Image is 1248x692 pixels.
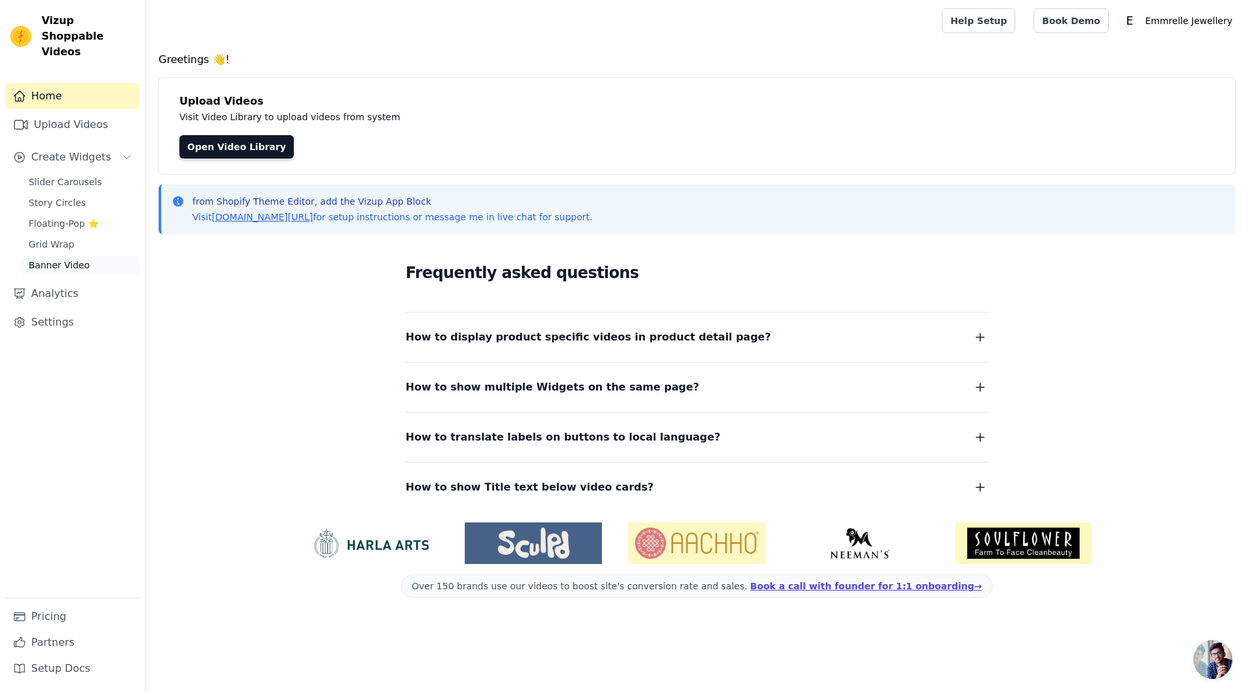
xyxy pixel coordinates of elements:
[1033,8,1108,33] a: Book Demo
[406,260,988,286] h2: Frequently asked questions
[1193,640,1232,679] div: Open chat
[5,604,140,630] a: Pricing
[179,109,762,125] p: Visit Video Library to upload videos from system
[212,212,313,222] a: [DOMAIN_NAME][URL]
[406,428,988,446] button: How to translate labels on buttons to local language?
[1119,9,1238,32] button: E Emmrelle Jewellery
[21,214,140,233] a: Floating-Pop ⭐
[5,309,140,335] a: Settings
[406,328,771,346] span: How to display product specific videos in product detail page?
[5,630,140,656] a: Partners
[21,194,140,212] a: Story Circles
[5,656,140,682] a: Setup Docs
[406,378,699,396] span: How to show multiple Widgets on the same page?
[21,256,140,274] a: Banner Video
[10,26,31,47] img: Vizup
[159,52,1235,68] h4: Greetings 👋!
[5,83,140,109] a: Home
[942,8,1015,33] a: Help Setup
[29,196,86,209] span: Story Circles
[192,211,592,224] p: Visit for setup instructions or message me in live chat for support.
[179,135,294,159] a: Open Video Library
[21,235,140,253] a: Grid Wrap
[29,238,74,251] span: Grid Wrap
[1140,9,1238,32] p: Emmrelle Jewellery
[406,328,988,346] button: How to display product specific videos in product detail page?
[42,13,135,60] span: Vizup Shoppable Videos
[302,528,439,559] img: HarlaArts
[465,528,602,559] img: Sculpd US
[406,478,654,496] span: How to show Title text below video cards?
[179,94,1214,109] h4: Upload Videos
[5,144,140,170] button: Create Widgets
[406,478,988,496] button: How to show Title text below video cards?
[192,195,592,208] p: from Shopify Theme Editor, add the Vizup App Block
[955,522,1092,564] img: Soulflower
[5,112,140,138] a: Upload Videos
[628,522,765,564] img: Aachho
[29,217,99,230] span: Floating-Pop ⭐
[29,259,90,272] span: Banner Video
[1126,14,1133,27] text: E
[792,528,929,559] img: Neeman's
[29,175,102,188] span: Slider Carousels
[5,281,140,307] a: Analytics
[31,149,111,165] span: Create Widgets
[21,173,140,191] a: Slider Carousels
[406,428,720,446] span: How to translate labels on buttons to local language?
[406,378,988,396] button: How to show multiple Widgets on the same page?
[750,581,981,591] a: Book a call with founder for 1:1 onboarding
